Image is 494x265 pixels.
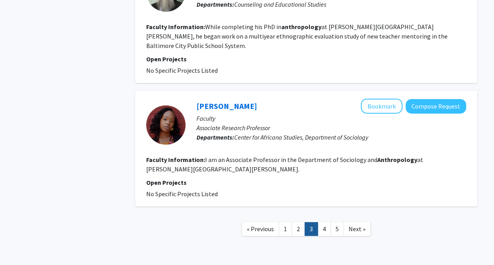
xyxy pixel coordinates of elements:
[343,222,371,236] a: Next
[146,156,423,173] fg-read-more: I am an Associate Professor in the Department of Sociology and at [PERSON_NAME][GEOGRAPHIC_DATA][...
[406,99,466,114] button: Compose Request to Amaka Okechukwu
[234,133,368,141] span: Center for Africana Studies, Department of Sociology
[146,23,448,50] fg-read-more: While completing his PhD in at [PERSON_NAME][GEOGRAPHIC_DATA][PERSON_NAME], he began work on a mu...
[196,123,466,132] p: Associate Research Professor
[242,222,279,236] a: Previous
[361,99,402,114] button: Add Amaka Okechukwu to Bookmarks
[196,133,234,141] b: Departments:
[196,101,257,111] a: [PERSON_NAME]
[146,190,218,198] span: No Specific Projects Listed
[146,66,218,74] span: No Specific Projects Listed
[305,222,318,236] a: 3
[196,0,234,8] b: Departments:
[279,222,292,236] a: 1
[135,214,477,246] nav: Page navigation
[196,114,466,123] p: Faculty
[146,156,205,164] b: Faculty Information:
[377,156,417,164] b: Anthropology
[247,225,274,233] span: « Previous
[146,178,466,187] p: Open Projects
[146,23,205,31] b: Faculty Information:
[331,222,344,236] a: 5
[349,225,365,233] span: Next »
[234,0,326,8] span: Counseling and Educational Studies
[281,23,321,31] b: anthropology
[146,54,466,64] p: Open Projects
[318,222,331,236] a: 4
[292,222,305,236] a: 2
[6,230,33,259] iframe: Chat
